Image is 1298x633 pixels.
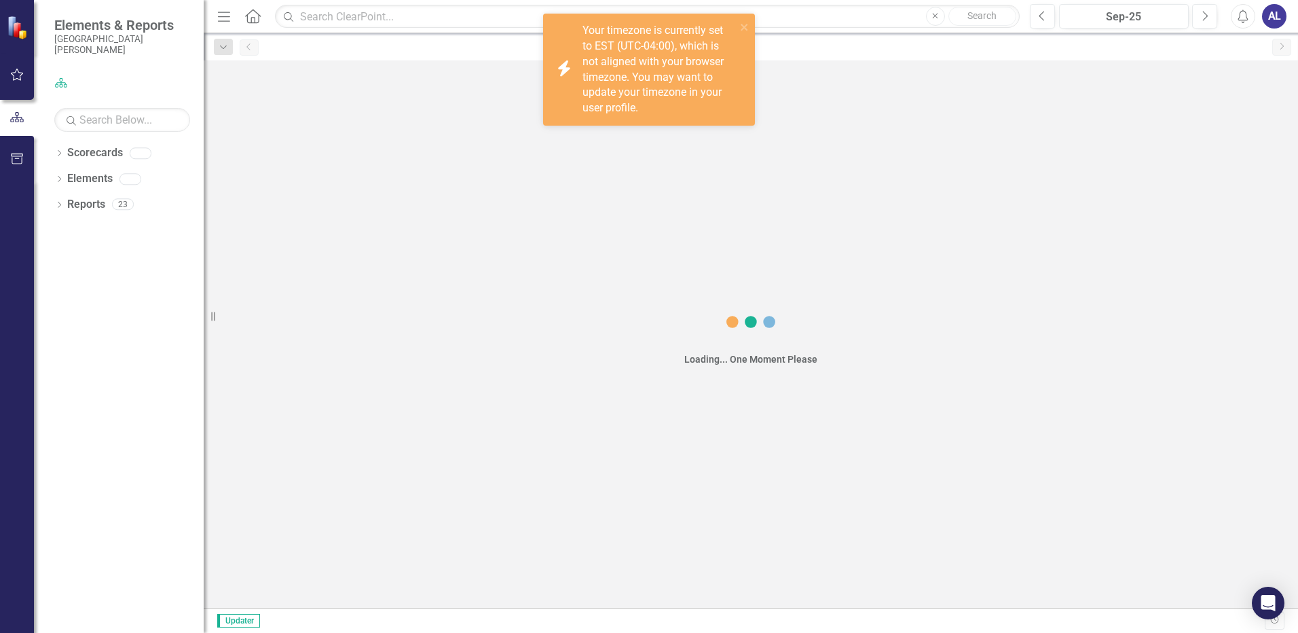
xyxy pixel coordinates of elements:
[684,352,817,366] div: Loading... One Moment Please
[1252,587,1284,619] div: Open Intercom Messenger
[1262,4,1286,29] button: AL
[275,5,1020,29] input: Search ClearPoint...
[1064,9,1184,25] div: Sep-25
[112,199,134,211] div: 23
[1059,4,1189,29] button: Sep-25
[217,614,260,628] span: Updater
[948,7,1016,26] button: Search
[7,15,31,39] img: ClearPoint Strategy
[54,17,190,33] span: Elements & Reports
[582,23,736,116] div: Your timezone is currently set to EST (UTC-04:00), which is not aligned with your browser timezon...
[967,10,997,21] span: Search
[54,108,190,132] input: Search Below...
[54,33,190,56] small: [GEOGRAPHIC_DATA][PERSON_NAME]
[67,171,113,187] a: Elements
[67,197,105,213] a: Reports
[67,145,123,161] a: Scorecards
[740,19,749,35] button: close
